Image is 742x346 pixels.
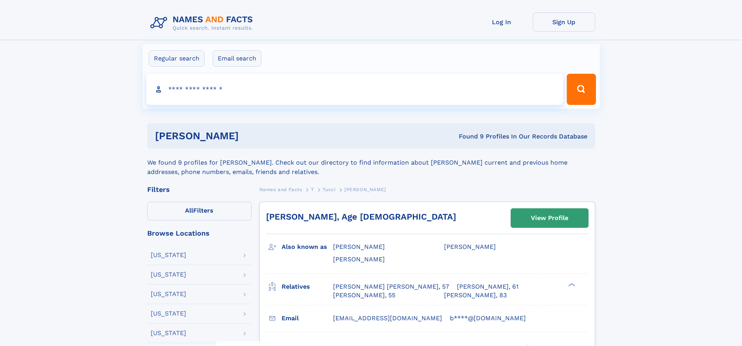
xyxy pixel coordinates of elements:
[147,202,252,220] label: Filters
[151,291,186,297] div: [US_STATE]
[323,185,335,194] a: Tucci
[333,243,385,250] span: [PERSON_NAME]
[333,282,449,291] a: [PERSON_NAME] [PERSON_NAME], 57
[146,74,564,105] input: search input
[533,12,595,32] a: Sign Up
[567,74,596,105] button: Search Button
[151,330,186,336] div: [US_STATE]
[349,132,587,141] div: Found 9 Profiles In Our Records Database
[213,50,261,67] label: Email search
[471,12,533,32] a: Log In
[147,149,595,177] div: We found 9 profiles for [PERSON_NAME]. Check out our directory to find information about [PERSON_...
[147,230,252,237] div: Browse Locations
[444,243,496,250] span: [PERSON_NAME]
[333,314,442,322] span: [EMAIL_ADDRESS][DOMAIN_NAME]
[151,252,186,258] div: [US_STATE]
[155,131,349,141] h1: [PERSON_NAME]
[566,282,576,287] div: ❯
[282,240,333,254] h3: Also known as
[147,12,259,34] img: Logo Names and Facts
[149,50,204,67] label: Regular search
[333,256,385,263] span: [PERSON_NAME]
[344,187,386,192] span: [PERSON_NAME]
[323,187,335,192] span: Tucci
[147,186,252,193] div: Filters
[333,291,395,300] a: [PERSON_NAME], 55
[266,212,456,222] a: [PERSON_NAME], Age [DEMOGRAPHIC_DATA]
[531,209,568,227] div: View Profile
[259,185,302,194] a: Names and Facts
[185,207,193,214] span: All
[282,280,333,293] h3: Relatives
[282,312,333,325] h3: Email
[311,185,314,194] a: T
[151,271,186,278] div: [US_STATE]
[511,209,588,227] a: View Profile
[151,311,186,317] div: [US_STATE]
[457,282,518,291] a: [PERSON_NAME], 61
[444,291,507,300] a: [PERSON_NAME], 83
[311,187,314,192] span: T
